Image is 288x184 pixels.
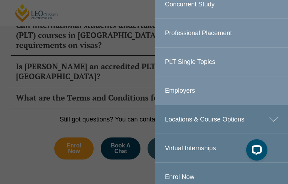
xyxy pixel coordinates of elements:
[155,48,288,76] a: PLT Single Topics
[155,19,288,47] a: Professional Placement
[155,105,288,134] a: Locations & Course Options
[155,134,288,162] a: Virtual Internships
[155,76,288,105] a: Employers
[240,136,270,166] iframe: LiveChat chat widget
